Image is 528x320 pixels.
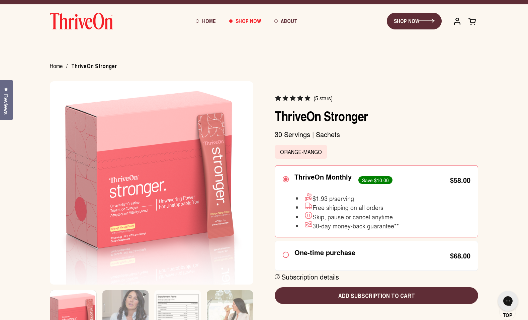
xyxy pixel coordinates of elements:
a: Home [50,62,63,70]
span: Top [503,312,512,318]
span: Reviews [2,94,10,115]
nav: breadcrumbs [50,63,125,70]
a: SHOP NOW [387,13,442,29]
button: Add subscription to cart [275,287,478,304]
li: $1.93 p/serving [296,193,399,202]
li: Free shipping on all orders [296,202,399,211]
div: One-time purchase [294,248,355,256]
a: Home [189,12,223,30]
li: Skip, pause or cancel anytime [296,211,399,221]
a: Shop Now [223,12,268,30]
span: Home [50,62,63,71]
span: (5 stars) [314,95,333,102]
span: / [66,63,68,70]
iframe: Gorgias live chat messenger [495,289,521,313]
span: Shop Now [236,17,261,25]
span: About [281,17,297,25]
div: $68.00 [450,252,470,259]
div: $58.00 [450,177,470,184]
span: Home [202,17,216,25]
div: ThriveOn Monthly [294,173,352,181]
li: 30-day money-back guarantee** [296,220,399,230]
span: ThriveOn Stronger [71,63,117,70]
img: Box of ThriveOn Stronger supplement with a pink design on a white background [50,81,253,285]
p: 30 Servings | Sachets [275,130,478,139]
span: Add subscription to cart [280,291,473,300]
a: About [268,12,304,30]
h1: ThriveOn Stronger [275,108,478,124]
div: Save $10.00 [358,176,392,184]
div: Subscription details [281,273,339,281]
label: Orange-Mango [275,145,327,159]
